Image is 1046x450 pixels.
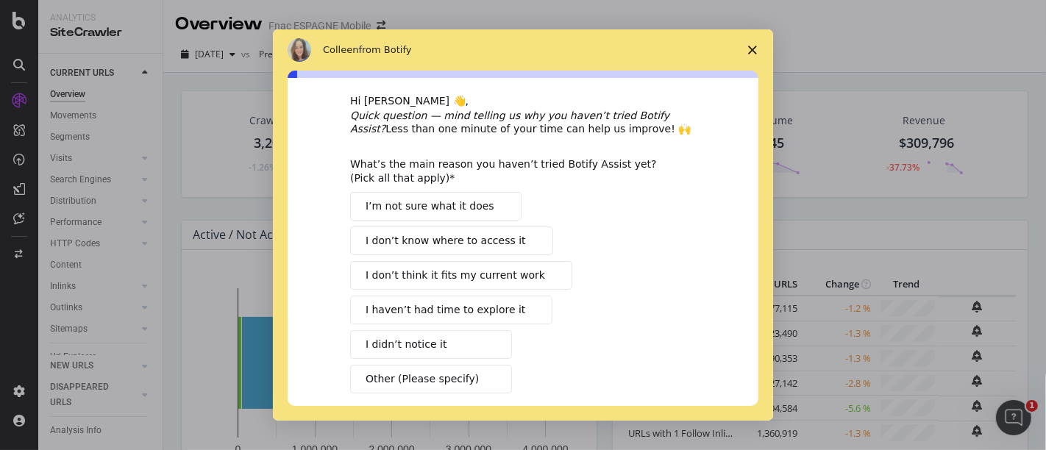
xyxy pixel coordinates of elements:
[366,302,525,318] span: I haven’t had time to explore it
[350,296,552,324] button: I haven’t had time to explore it
[350,110,669,135] i: Quick question — mind telling us why you haven’t tried Botify Assist?
[350,330,512,359] button: I didn’t notice it
[288,38,311,62] img: Profile image for Colleen
[732,29,773,71] span: Close survey
[350,94,696,109] div: Hi [PERSON_NAME] 👋,
[350,226,553,255] button: I don’t know where to access it
[366,199,494,214] span: I’m not sure what it does
[366,268,545,283] span: I don’t think it fits my current work
[350,192,522,221] button: I’m not sure what it does
[350,261,572,290] button: I don’t think it fits my current work
[350,109,696,135] div: Less than one minute of your time can help us improve! 🙌
[366,371,479,387] span: Other (Please specify)
[359,44,412,55] span: from Botify
[323,44,359,55] span: Colleen
[366,233,526,249] span: I don’t know where to access it
[350,157,674,184] div: What’s the main reason you haven’t tried Botify Assist yet? (Pick all that apply)
[350,365,512,393] button: Other (Please specify)
[366,337,446,352] span: I didn’t notice it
